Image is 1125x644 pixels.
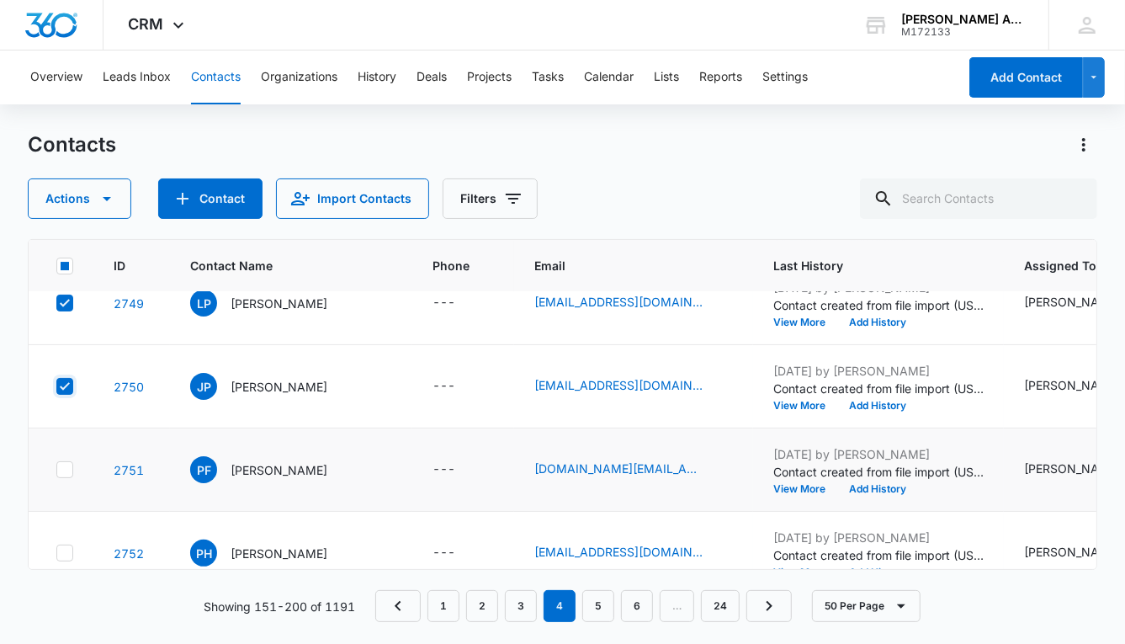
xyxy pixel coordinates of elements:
a: Navigate to contact details page for Patricia Fourez [114,463,144,477]
div: --- [432,460,455,480]
p: Contact created from file import (USMA Email Blast List - All Emails.csv): -- [773,296,984,314]
a: [EMAIL_ADDRESS][DOMAIN_NAME] [534,293,703,311]
span: Email [534,257,708,274]
button: Contacts [191,51,241,104]
div: Email - petersonfamily1999@gmail.com - Select to Edit Field [534,376,733,397]
button: View More [773,317,837,327]
a: Navigate to contact details page for Lori Peterson [114,296,144,311]
a: Navigate to contact details page for PHILLIP HALSEMA [114,546,144,561]
button: Deals [417,51,447,104]
div: --- [432,293,455,313]
div: Contact Name - PHILLIP HALSEMA - Select to Edit Field [190,540,358,567]
a: [EMAIL_ADDRESS][DOMAIN_NAME] [534,376,703,394]
p: [PERSON_NAME] [231,295,327,312]
div: Contact Name - Lori Peterson - Select to Edit Field [190,290,358,317]
p: Contact created from file import (USMA Email Blast List - All Emails.csv): -- [773,546,984,564]
p: Contact created from file import (USMA Email Blast List - All Emails.csv): -- [773,463,984,481]
div: --- [432,376,455,397]
span: JP [190,373,217,400]
button: History [358,51,396,104]
button: Organizations [261,51,337,104]
p: [PERSON_NAME] [231,378,327,396]
p: Showing 151-200 of 1191 [204,598,355,615]
p: [DATE] by [PERSON_NAME] [773,529,984,546]
button: View More [773,401,837,411]
button: View More [773,484,837,494]
button: Add History [837,484,918,494]
a: Previous Page [375,590,421,622]
div: Contact Name - Patricia Fourez - Select to Edit Field [190,456,358,483]
button: Filters [443,178,538,219]
span: PF [190,456,217,483]
div: [PERSON_NAME] [1024,293,1121,311]
a: [DOMAIN_NAME][EMAIL_ADDRESS][DOMAIN_NAME] [534,460,703,477]
em: 4 [544,590,576,622]
span: LP [190,290,217,317]
a: Page 1 [427,590,459,622]
a: Page 3 [505,590,537,622]
p: [DATE] by [PERSON_NAME] [773,445,984,463]
button: Tasks [532,51,564,104]
span: Phone [432,257,470,274]
div: Email - pfourez.ag@gmail.com - Select to Edit Field [534,460,733,480]
span: PH [190,540,217,567]
a: Page 24 [701,590,740,622]
a: Page 2 [466,590,498,622]
button: 50 Per Page [812,590,921,622]
button: Add Contact [158,178,263,219]
button: Calendar [584,51,634,104]
a: Page 6 [621,590,653,622]
button: Settings [762,51,808,104]
div: Email - peterson825@comcast.net - Select to Edit Field [534,293,733,313]
a: [EMAIL_ADDRESS][DOMAIN_NAME] [534,543,703,561]
button: Add History [837,401,918,411]
nav: Pagination [375,590,792,622]
a: Page 5 [582,590,614,622]
button: Projects [467,51,512,104]
button: Add History [837,317,918,327]
div: Phone - - Select to Edit Field [432,543,486,563]
button: Leads Inbox [103,51,171,104]
div: [PERSON_NAME] [1024,543,1121,561]
button: Actions [1070,131,1097,158]
span: CRM [129,15,164,33]
span: Contact Name [190,257,368,274]
button: Add History [837,567,918,577]
a: Navigate to contact details page for Jessica Peterson [114,380,144,394]
div: Phone - - Select to Edit Field [432,293,486,313]
h1: Contacts [28,132,116,157]
button: Lists [654,51,679,104]
button: Actions [28,178,131,219]
p: Contact created from file import (USMA Email Blast List - All Emails.csv): -- [773,380,984,397]
div: Phone - - Select to Edit Field [432,376,486,397]
span: ID [114,257,125,274]
div: [PERSON_NAME] [1024,376,1121,394]
button: Reports [699,51,742,104]
div: account id [901,26,1024,38]
div: Contact Name - Jessica Peterson - Select to Edit Field [190,373,358,400]
a: Next Page [746,590,792,622]
div: --- [432,543,455,563]
button: View More [773,567,837,577]
input: Search Contacts [860,178,1097,219]
div: Email - phalsema@msdwarco.k12.in.us - Select to Edit Field [534,543,733,563]
p: [PERSON_NAME] [231,545,327,562]
span: Last History [773,257,959,274]
p: [PERSON_NAME] [231,461,327,479]
p: [DATE] by [PERSON_NAME] [773,362,984,380]
div: Phone - - Select to Edit Field [432,460,486,480]
button: Add Contact [969,57,1083,98]
div: account name [901,13,1024,26]
button: Overview [30,51,82,104]
div: [PERSON_NAME] [1024,460,1121,477]
button: Import Contacts [276,178,429,219]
